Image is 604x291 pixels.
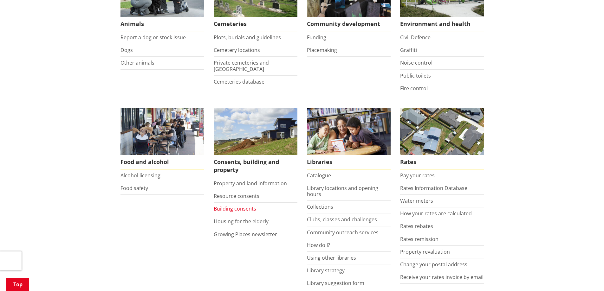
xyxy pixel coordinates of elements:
a: Water meters [400,197,433,204]
img: Waikato District Council libraries [307,108,391,155]
a: Civil Defence [400,34,431,41]
a: Property revaluation [400,248,450,255]
span: Cemeteries [214,17,297,31]
span: Libraries [307,155,391,169]
a: Rates remission [400,236,438,243]
a: How do I? [307,242,330,249]
a: Rates rebates [400,223,433,230]
a: Food safety [120,185,148,192]
a: How your rates are calculated [400,210,472,217]
a: Library membership is free to everyone who lives in the Waikato district. Libraries [307,108,391,169]
a: Catalogue [307,172,331,179]
a: Property and land information [214,180,287,187]
img: Rates-thumbnail [400,108,484,155]
img: Food and Alcohol in the Waikato [120,108,204,155]
a: Private cemeteries and [GEOGRAPHIC_DATA] [214,59,269,72]
a: Library locations and opening hours [307,185,378,198]
a: Placemaking [307,47,337,54]
a: Funding [307,34,326,41]
img: Land and property thumbnail [214,108,297,155]
a: Public toilets [400,72,431,79]
a: Fire control [400,85,428,92]
span: Food and alcohol [120,155,204,169]
a: Pay your rates [400,172,435,179]
a: Food and Alcohol in the Waikato Food and alcohol [120,108,204,169]
a: Noise control [400,59,432,66]
a: Alcohol licensing [120,172,160,179]
a: Collections [307,203,333,210]
a: Using other libraries [307,254,356,261]
a: Library suggestion form [307,280,364,287]
a: Top [6,278,29,291]
a: Building consents [214,205,256,212]
a: Growing Places newsletter [214,231,277,238]
span: Consents, building and property [214,155,297,177]
a: Cemetery locations [214,47,260,54]
a: Change your postal address [400,261,467,268]
iframe: Messenger Launcher [575,264,598,287]
a: Other animals [120,59,154,66]
a: Dogs [120,47,133,54]
span: Rates [400,155,484,169]
a: Receive your rates invoice by email [400,274,484,281]
a: Clubs, classes and challenges [307,216,377,223]
a: Report a dog or stock issue [120,34,186,41]
a: Library strategy [307,267,345,274]
a: Rates Information Database [400,185,467,192]
a: Resource consents [214,193,259,199]
a: Housing for the elderly [214,218,269,225]
span: Environment and health [400,17,484,31]
a: Graffiti [400,47,417,54]
a: Cemeteries database [214,78,264,85]
span: Community development [307,17,391,31]
a: Plots, burials and guidelines [214,34,281,41]
a: Pay your rates online Rates [400,108,484,169]
span: Animals [120,17,204,31]
a: Community outreach services [307,229,379,236]
a: New Pokeno housing development Consents, building and property [214,108,297,177]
